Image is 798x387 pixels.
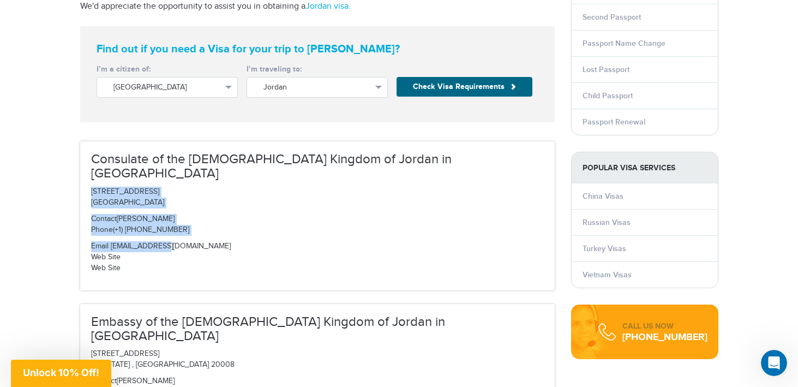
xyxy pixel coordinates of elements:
[97,43,538,56] strong: Find out if you need a Visa for your trip to [PERSON_NAME]?
[583,117,645,127] a: Passport Renewal
[91,253,121,261] a: Web Site
[583,65,629,74] a: Lost Passport
[91,152,544,181] h3: Consulate of the [DEMOGRAPHIC_DATA] Kingdom of Jordan in [GEOGRAPHIC_DATA]
[583,270,632,279] a: Vietnam Visas
[247,77,388,98] button: Jordan
[91,214,544,236] p: [PERSON_NAME] (+1) [PHONE_NUMBER]
[583,192,623,201] a: China Visas
[583,91,633,100] a: Child Passport
[583,39,665,48] a: Passport Name Change
[622,332,707,343] div: [PHONE_NUMBER]
[111,242,231,251] a: [EMAIL_ADDRESS][DOMAIN_NAME]
[397,77,532,97] button: Check Visa Requirements
[91,264,121,272] a: Web Site
[263,82,371,93] span: Jordan
[305,1,351,11] a: Jordan visa.
[23,367,99,378] span: Unlock 10% Off!
[572,152,718,183] strong: Popular Visa Services
[91,215,117,223] span: Contact
[583,13,641,22] a: Second Passport
[583,218,631,227] a: Russian Visas
[761,350,787,376] iframe: Intercom live chat
[622,321,707,332] div: CALL US NOW
[91,315,544,344] h3: Embassy of the [DEMOGRAPHIC_DATA] Kingdom of Jordan in [GEOGRAPHIC_DATA]
[97,64,238,75] label: I’m a citizen of:
[583,244,626,253] a: Turkey Visas
[113,82,221,93] span: [GEOGRAPHIC_DATA]
[97,77,238,98] button: [GEOGRAPHIC_DATA]
[91,242,109,251] span: Email
[91,187,544,209] p: [STREET_ADDRESS] [GEOGRAPHIC_DATA]
[91,225,113,234] span: Phone
[11,360,111,387] div: Unlock 10% Off!
[247,64,388,75] label: I’m traveling to:
[91,349,544,371] p: [STREET_ADDRESS] [US_STATE] , [GEOGRAPHIC_DATA] 20008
